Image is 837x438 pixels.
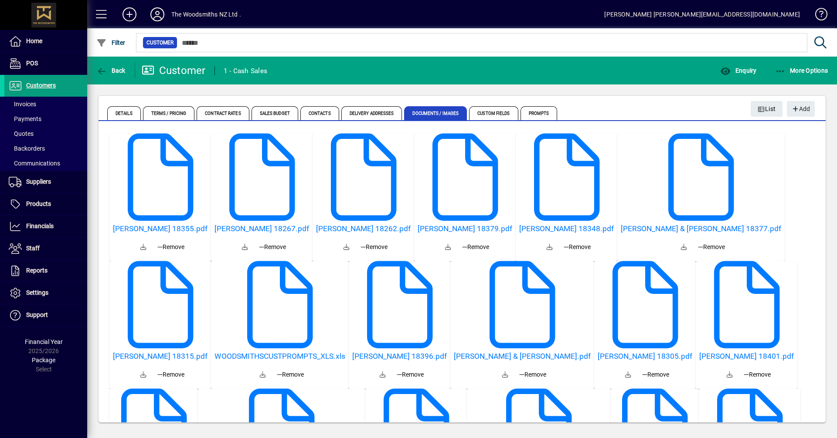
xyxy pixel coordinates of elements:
[4,216,87,237] a: Financials
[259,243,286,252] span: Remove
[9,115,41,122] span: Payments
[4,260,87,282] a: Reports
[26,60,38,67] span: POS
[197,106,249,120] span: Contract Rates
[133,237,154,258] a: Download
[154,239,188,255] button: Remove
[26,200,51,207] span: Products
[252,364,273,385] a: Download
[143,106,195,120] span: Terms / Pricing
[143,7,171,22] button: Profile
[94,63,128,78] button: Back
[96,39,126,46] span: Filter
[773,63,830,78] button: More Options
[639,367,673,382] button: Remove
[107,106,141,120] span: Details
[519,370,546,379] span: Remove
[699,352,794,361] a: [PERSON_NAME] 18401.pdf
[4,53,87,74] a: POS
[157,370,184,379] span: Remove
[719,364,740,385] a: Download
[462,243,489,252] span: Remove
[277,370,304,379] span: Remove
[361,243,388,252] span: Remove
[4,171,87,193] a: Suppliers
[621,224,781,233] a: [PERSON_NAME] & [PERSON_NAME] 18377.pdf
[26,267,48,274] span: Reports
[4,141,87,156] a: Backorders
[4,238,87,259] a: Staff
[96,67,126,74] span: Back
[300,106,339,120] span: Contacts
[171,7,241,21] div: The Woodsmiths NZ Ltd .
[694,239,728,255] button: Remove
[459,239,493,255] button: Remove
[372,364,393,385] a: Download
[698,243,725,252] span: Remove
[214,224,309,233] h5: [PERSON_NAME] 18267.pdf
[146,38,174,47] span: Customer
[740,367,774,382] button: Remove
[9,101,36,108] span: Invoices
[521,106,558,120] span: Prompts
[26,311,48,318] span: Support
[404,106,467,120] span: Documents / Images
[316,224,411,233] a: [PERSON_NAME] 18262.pdf
[393,367,427,382] button: Remove
[560,239,594,255] button: Remove
[438,237,459,258] a: Download
[26,37,42,44] span: Home
[744,370,771,379] span: Remove
[4,156,87,171] a: Communications
[516,367,550,382] button: Remove
[418,224,512,233] a: [PERSON_NAME] 18379.pdf
[674,237,694,258] a: Download
[775,67,828,74] span: More Options
[809,2,826,30] a: Knowledge Base
[26,245,40,252] span: Staff
[341,106,402,120] span: Delivery Addresses
[252,106,298,120] span: Sales Budget
[87,63,135,78] app-page-header-button: Back
[4,111,87,126] a: Payments
[32,357,55,364] span: Package
[25,338,63,345] span: Financial Year
[157,243,184,252] span: Remove
[116,7,143,22] button: Add
[113,224,208,233] h5: [PERSON_NAME] 18355.pdf
[495,364,516,385] a: Download
[26,178,51,185] span: Suppliers
[235,237,255,258] a: Download
[214,352,345,361] a: WOODSMITHSCUSTPROMPTS_XLS.xls
[4,30,87,52] a: Home
[336,237,357,258] a: Download
[4,126,87,141] a: Quotes
[539,237,560,258] a: Download
[718,63,759,78] button: Enquiry
[113,352,208,361] a: [PERSON_NAME] 18315.pdf
[9,130,34,137] span: Quotes
[26,289,48,296] span: Settings
[4,304,87,326] a: Support
[720,67,756,74] span: Enquiry
[751,101,783,117] button: List
[519,224,614,233] a: [PERSON_NAME] 18348.pdf
[26,82,56,89] span: Customers
[4,282,87,304] a: Settings
[352,352,447,361] a: [PERSON_NAME] 18396.pdf
[791,102,810,116] span: Add
[9,145,45,152] span: Backorders
[454,352,591,361] a: [PERSON_NAME] & [PERSON_NAME].pdf
[598,352,692,361] a: [PERSON_NAME] 18305.pdf
[94,35,128,51] button: Filter
[224,64,268,78] div: 1 - Cash Sales
[154,367,188,382] button: Remove
[273,367,307,382] button: Remove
